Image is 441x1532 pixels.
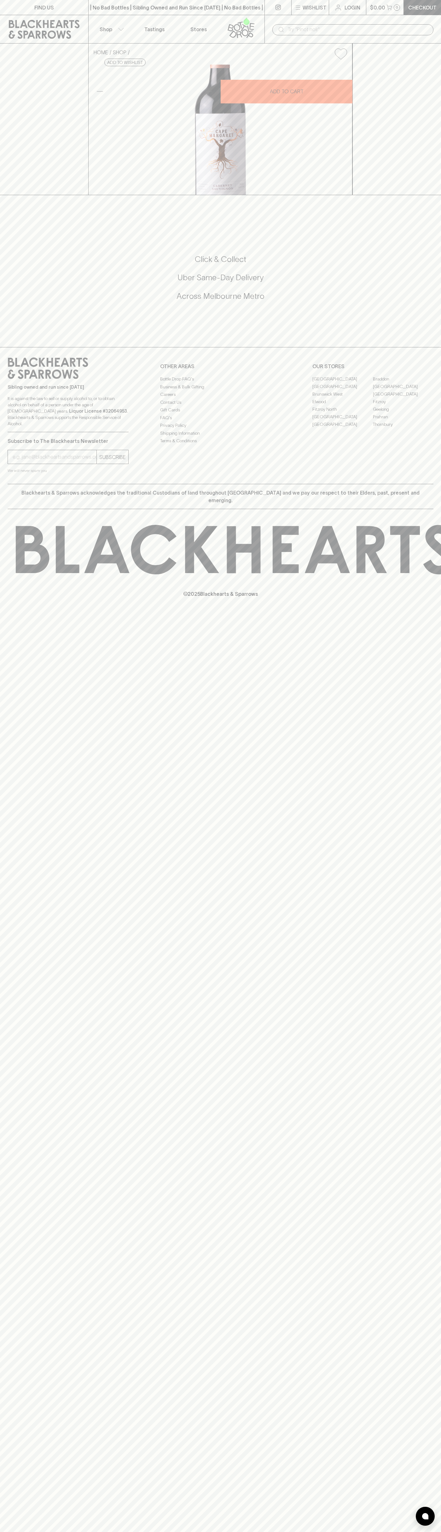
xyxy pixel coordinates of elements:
[160,363,281,370] p: OTHER AREAS
[160,391,281,398] a: Careers
[177,15,221,43] a: Stores
[160,414,281,421] a: FAQ's
[8,467,129,474] p: We will never spam you
[332,46,350,62] button: Add to wishlist
[8,229,433,334] div: Call to action block
[396,6,398,9] p: 0
[312,375,373,383] a: [GEOGRAPHIC_DATA]
[13,452,96,462] input: e.g. jane@blackheartsandsparrows.com.au
[160,375,281,383] a: Bottle Drop FAQ's
[8,291,433,301] h5: Across Melbourne Metro
[8,395,129,427] p: It is against the law to sell or supply alcohol to, or to obtain alcohol on behalf of a person un...
[373,398,433,405] a: Fitzroy
[160,383,281,391] a: Business & Bulk Gifting
[8,254,433,264] h5: Click & Collect
[160,406,281,414] a: Gift Cards
[312,421,373,428] a: [GEOGRAPHIC_DATA]
[160,398,281,406] a: Contact Us
[303,4,327,11] p: Wishlist
[408,4,437,11] p: Checkout
[94,49,108,55] a: HOME
[312,398,373,405] a: Elwood
[160,422,281,429] a: Privacy Policy
[270,88,304,95] p: ADD TO CART
[373,413,433,421] a: Prahran
[312,390,373,398] a: Brunswick West
[373,421,433,428] a: Thornbury
[89,65,352,195] img: 41160.png
[373,383,433,390] a: [GEOGRAPHIC_DATA]
[370,4,385,11] p: $0.00
[8,384,129,390] p: Sibling owned and run since [DATE]
[97,450,128,464] button: SUBSCRIBE
[160,429,281,437] a: Shipping Information
[69,409,127,414] strong: Liquor License #32064953
[312,383,373,390] a: [GEOGRAPHIC_DATA]
[373,405,433,413] a: Geelong
[144,26,165,33] p: Tastings
[100,26,112,33] p: Shop
[287,25,428,35] input: Try "Pinot noir"
[104,59,146,66] button: Add to wishlist
[221,80,352,103] button: ADD TO CART
[132,15,177,43] a: Tastings
[99,453,126,461] p: SUBSCRIBE
[113,49,126,55] a: SHOP
[8,272,433,283] h5: Uber Same-Day Delivery
[345,4,360,11] p: Login
[373,375,433,383] a: Braddon
[190,26,207,33] p: Stores
[34,4,54,11] p: FIND US
[89,15,133,43] button: Shop
[373,390,433,398] a: [GEOGRAPHIC_DATA]
[8,437,129,445] p: Subscribe to The Blackhearts Newsletter
[312,405,373,413] a: Fitzroy North
[312,413,373,421] a: [GEOGRAPHIC_DATA]
[160,437,281,445] a: Terms & Conditions
[12,489,429,504] p: Blackhearts & Sparrows acknowledges the traditional Custodians of land throughout [GEOGRAPHIC_DAT...
[422,1513,428,1519] img: bubble-icon
[312,363,433,370] p: OUR STORES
